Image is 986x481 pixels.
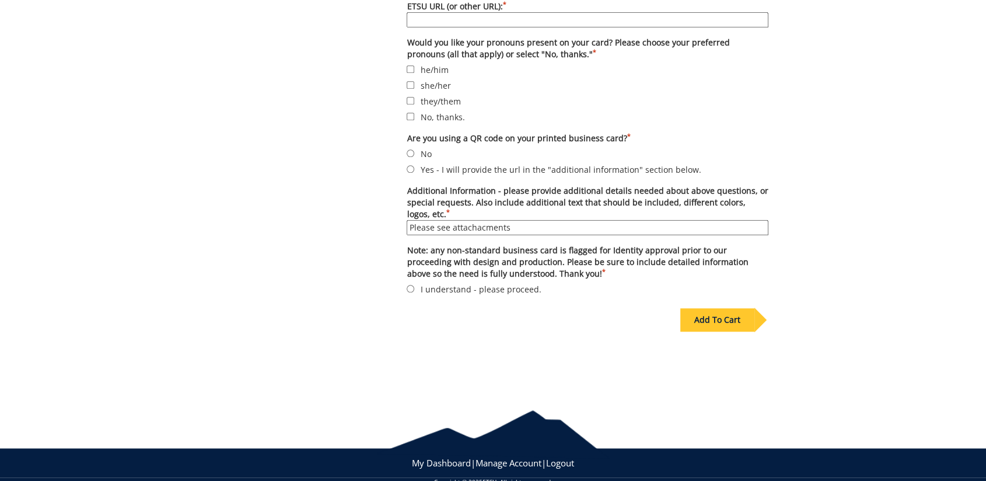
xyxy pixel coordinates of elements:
input: Yes - I will provide the url in the "additional information" section below. [407,165,414,173]
input: No, thanks. [407,113,414,120]
label: she/her [407,79,768,92]
input: he/him [407,65,414,73]
input: she/her [407,81,414,89]
label: he/him [407,63,768,76]
label: Yes - I will provide the url in the "additional information" section below. [407,163,768,176]
input: I understand - please proceed. [407,285,414,292]
label: ETSU URL (or other URL): [407,1,768,27]
label: Are you using a QR code on your printed business card? [407,133,768,144]
label: No, thanks. [407,110,768,123]
label: Note: any non-standard business card is flagged for Identity approval prior to our proceeding wit... [407,245,768,280]
a: My Dashboard [412,457,471,469]
label: I understand - please proceed. [407,283,768,295]
input: they/them [407,97,414,104]
input: ETSU URL (or other URL):* [407,12,768,27]
div: Add To Cart [680,308,754,332]
label: Would you like your pronouns present on your card? Please choose your preferred pronouns (all tha... [407,37,768,60]
label: Additional Information - please provide additional details needed about above questions, or speci... [407,185,768,235]
input: Additional Information - please provide additional details needed about above questions, or speci... [407,220,768,235]
label: No [407,147,768,160]
a: Logout [546,457,574,469]
a: Manage Account [475,457,541,469]
label: they/them [407,95,768,107]
input: No [407,149,414,157]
